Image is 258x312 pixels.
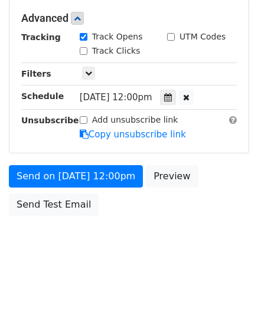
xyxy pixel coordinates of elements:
a: Send on [DATE] 12:00pm [9,165,143,188]
a: Copy unsubscribe link [80,129,186,140]
label: UTM Codes [179,31,226,43]
iframe: Chat Widget [199,255,258,312]
strong: Tracking [21,32,61,42]
label: Add unsubscribe link [92,114,178,126]
strong: Schedule [21,91,64,101]
a: Preview [146,165,198,188]
label: Track Opens [92,31,143,43]
a: Send Test Email [9,193,99,216]
strong: Unsubscribe [21,116,79,125]
strong: Filters [21,69,51,78]
h5: Advanced [21,12,237,25]
span: [DATE] 12:00pm [80,92,152,103]
label: Track Clicks [92,45,141,57]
